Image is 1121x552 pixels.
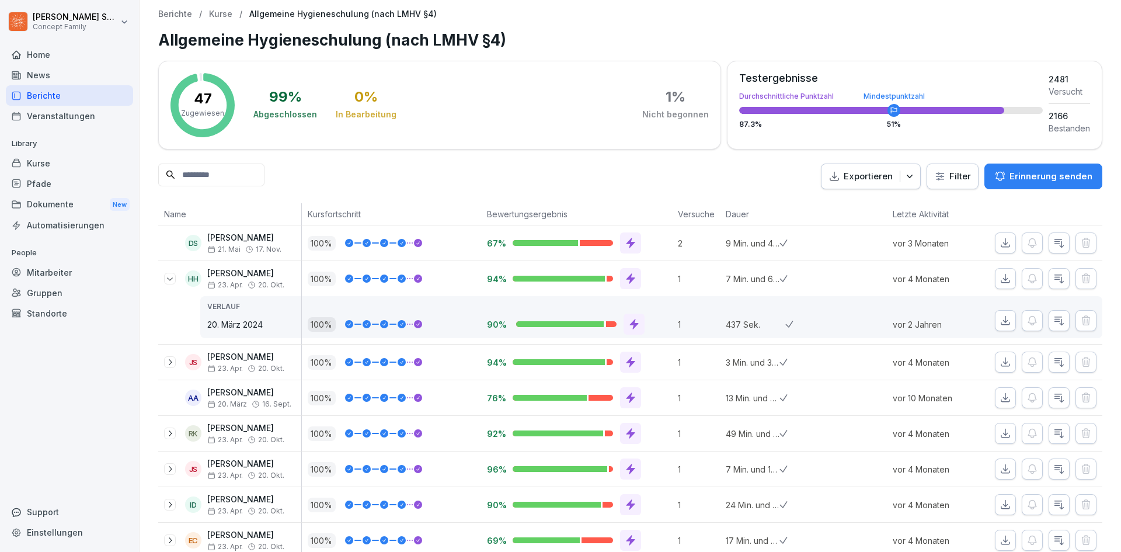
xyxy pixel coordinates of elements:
[258,364,284,373] span: 20. Okt.
[194,92,212,106] p: 47
[487,499,503,511] p: 90%
[6,194,133,216] div: Dokumente
[308,236,336,251] p: 100 %
[726,392,779,404] p: 13 Min. und 22 Sek.
[158,9,192,19] a: Berichte
[6,106,133,126] div: Veranstaltungen
[207,318,301,331] p: 20. März 2024
[487,319,507,330] p: 90%
[185,497,201,513] div: ID
[6,303,133,324] a: Standorte
[185,235,201,251] div: DS
[6,134,133,153] p: Library
[726,499,779,511] p: 24 Min. und 39 Sek.
[308,426,336,441] p: 100 %
[207,281,243,289] span: 23. Apr.
[726,237,779,249] p: 9 Min. und 48 Sek.
[678,534,720,547] p: 1
[207,507,243,515] span: 23. Apr.
[1009,170,1092,183] p: Erinnerung senden
[864,93,925,100] div: Mindestpunktzahl
[207,543,243,551] span: 23. Apr.
[487,273,503,284] p: 94%
[207,352,284,362] p: [PERSON_NAME]
[678,463,720,475] p: 1
[258,436,284,444] span: 20. Okt.
[739,93,1043,100] div: Durchschnittliche Punktzahl
[269,90,302,104] div: 99 %
[249,9,437,19] p: Allgemeine Hygieneschulung (nach LMHV §4)
[893,392,977,404] p: vor 10 Monaten
[207,436,243,444] span: 23. Apr.
[308,391,336,405] p: 100 %
[6,283,133,303] a: Gruppen
[6,173,133,194] div: Pfade
[487,357,503,368] p: 94%
[185,390,201,406] div: AA
[308,317,336,332] p: 100 %
[487,238,503,249] p: 67%
[893,499,977,511] p: vor 4 Monaten
[258,543,284,551] span: 20. Okt.
[354,90,378,104] div: 0 %
[6,153,133,173] div: Kurse
[893,428,977,440] p: vor 4 Monaten
[726,318,779,331] p: 437 Sek.
[887,121,901,128] div: 51 %
[207,471,243,480] span: 23. Apr.
[207,233,281,243] p: [PERSON_NAME]
[6,522,133,543] a: Einstellungen
[207,388,291,398] p: [PERSON_NAME]
[6,44,133,65] a: Home
[487,393,503,404] p: 76%
[934,171,971,182] div: Filter
[739,73,1043,84] div: Testergebnisse
[239,9,242,19] p: /
[6,262,133,283] a: Mitarbeiter
[844,170,893,183] p: Exportieren
[258,507,284,515] span: 20. Okt.
[487,208,666,220] p: Bewertungsergebnis
[927,164,978,189] button: Filter
[1049,110,1090,122] div: 2166
[308,272,336,286] p: 100 %
[6,215,133,235] a: Automatisierungen
[207,495,284,505] p: [PERSON_NAME]
[487,464,503,475] p: 96%
[33,12,118,22] p: [PERSON_NAME] Schyle
[185,354,201,370] div: JS
[207,301,301,312] p: Verlauf
[6,244,133,262] p: People
[158,29,1102,51] h1: Allgemeine Hygieneschulung (nach LMHV §4)
[209,9,232,19] a: Kurse
[308,208,475,220] p: Kursfortschritt
[739,121,1043,128] div: 87.3 %
[893,356,977,369] p: vor 4 Monaten
[164,208,295,220] p: Name
[253,109,317,120] div: Abgeschlossen
[185,461,201,477] div: JS
[1049,73,1090,85] div: 2481
[6,502,133,522] div: Support
[207,459,284,469] p: [PERSON_NAME]
[6,85,133,106] a: Berichte
[258,471,284,480] span: 20. Okt.
[642,109,709,120] div: Nicht begonnen
[893,318,977,331] p: vor 2 Jahren
[33,23,118,31] p: Concept Family
[678,428,720,440] p: 1
[1049,122,1090,134] div: Bestanden
[678,356,720,369] p: 1
[678,499,720,511] p: 1
[666,90,685,104] div: 1 %
[893,273,977,285] p: vor 4 Monaten
[6,65,133,85] a: News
